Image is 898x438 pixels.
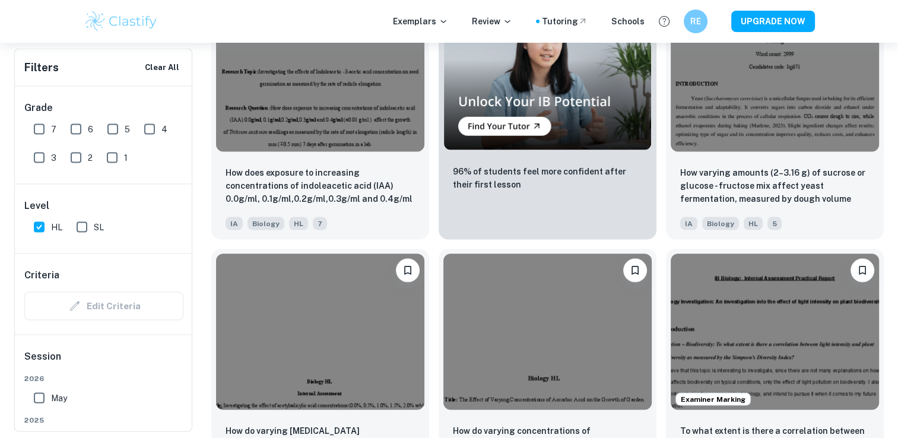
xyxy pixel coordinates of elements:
[393,15,448,28] p: Exemplars
[680,166,870,207] p: How varying amounts (2–3.16 g) of sucrose or glucose - fructose mix affect yeast fermentation, me...
[676,394,750,405] span: Examiner Marking
[226,217,243,230] span: IA
[313,217,327,230] span: 7
[24,268,59,283] h6: Criteria
[623,259,647,283] button: Bookmark
[767,217,782,230] span: 5
[443,254,652,410] img: Biology IA example thumbnail: How do varying concentrations of ascorbi
[542,15,588,28] a: Tutoring
[688,15,702,28] h6: RE
[24,59,59,76] h6: Filters
[680,217,697,230] span: IA
[24,199,183,213] h6: Level
[24,292,183,320] div: Criteria filters are unavailable when searching by topic
[142,59,182,77] button: Clear All
[84,9,159,33] img: Clastify logo
[396,259,420,283] button: Bookmark
[671,254,879,410] img: Biology IA example thumbnail: To what extent is there a correlation be
[125,123,130,136] span: 5
[24,350,183,373] h6: Session
[51,151,56,164] span: 3
[24,373,183,384] span: 2026
[88,123,93,136] span: 6
[654,11,674,31] button: Help and Feedback
[51,221,62,234] span: HL
[51,123,56,136] span: 7
[51,392,67,405] span: May
[453,165,642,191] p: 96% of students feel more confident after their first lesson
[289,217,308,230] span: HL
[247,217,284,230] span: Biology
[124,151,128,164] span: 1
[88,151,93,164] span: 2
[702,217,739,230] span: Biology
[472,15,512,28] p: Review
[731,11,815,32] button: UPGRADE NOW
[24,101,183,115] h6: Grade
[216,254,424,410] img: Biology IA example thumbnail: How do varying acetylsalicylic acid conc
[744,217,763,230] span: HL
[24,415,183,426] span: 2025
[226,166,415,207] p: How does exposure to increasing concentrations of indoleacetic acid (IAA) 0.0g/ml, 0.1g/ml,0.2g/m...
[611,15,645,28] a: Schools
[94,221,104,234] span: SL
[684,9,707,33] button: RE
[161,123,167,136] span: 4
[851,259,874,283] button: Bookmark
